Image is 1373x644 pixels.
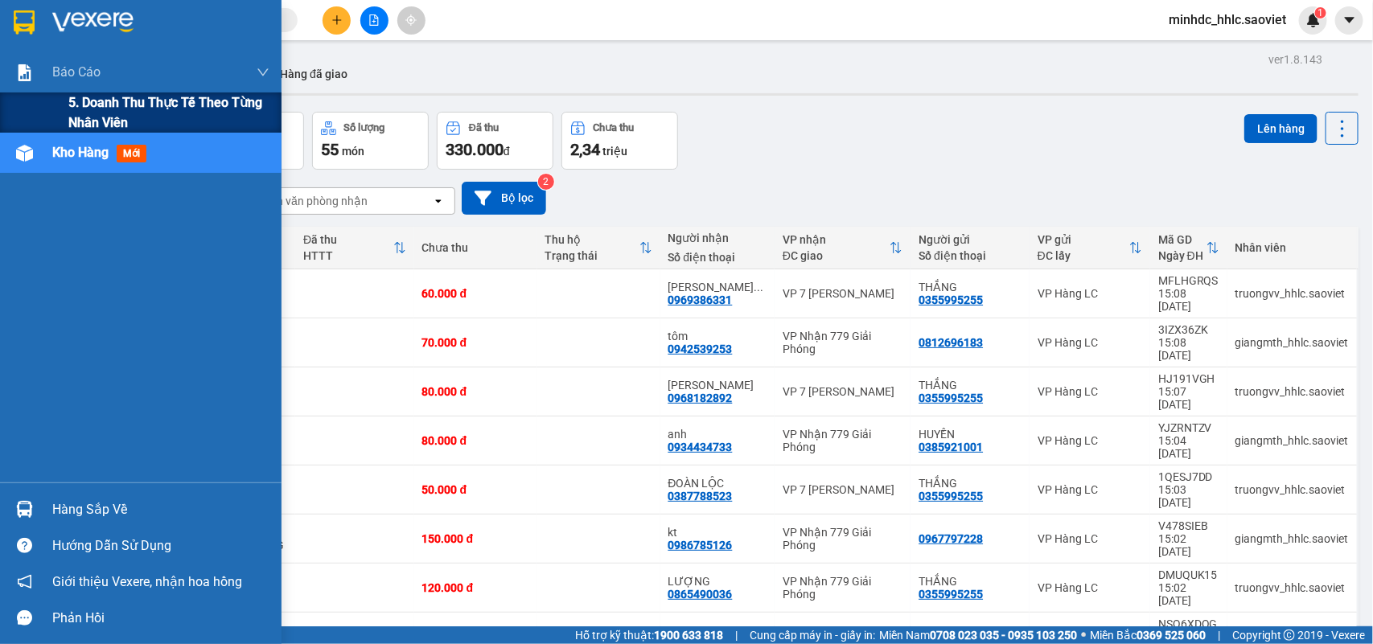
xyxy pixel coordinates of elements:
div: VP Hàng LC [1038,532,1142,545]
div: HTTT [303,249,393,262]
div: 0812696183 [919,336,983,349]
div: VP Hàng LC [1038,385,1142,398]
div: kt [668,526,767,539]
sup: 2 [538,174,554,190]
button: file-add [360,6,388,35]
div: 1QESJ7DD [1158,470,1219,483]
div: 0355995255 [919,490,983,502]
span: aim [405,14,417,26]
div: 0387788523 [668,490,733,502]
span: Báo cáo [52,62,101,82]
div: ĐC lấy [1038,249,1129,262]
div: 0355995255 [919,293,983,306]
div: truongvv_hhlc.saoviet [1235,385,1349,398]
div: MFLHGRQS [1158,274,1219,287]
button: plus [323,6,351,35]
div: 0385921001 [919,441,983,453]
button: Đã thu330.000đ [437,112,553,170]
sup: 1 [1315,7,1326,18]
span: triệu [602,145,627,158]
div: 120.000 đ [422,581,529,594]
div: giangmth_hhlc.saoviet [1235,434,1349,447]
div: 15:08 [DATE] [1158,287,1219,313]
button: Lên hàng [1244,114,1318,143]
div: VP 7 [PERSON_NAME] [783,287,903,300]
div: LƯỢNG [668,575,767,588]
span: mới [117,145,146,162]
div: tôm [668,330,767,343]
span: 2,34 [570,140,600,159]
div: Chọn văn phòng nhận [257,193,368,209]
button: Chưa thu2,34 triệu [561,112,678,170]
div: Mã GD [1158,233,1207,246]
strong: 1900 633 818 [654,629,723,642]
span: đ [504,145,510,158]
div: 60.000 đ [422,287,529,300]
div: 50.000 đ [422,483,529,496]
div: Hướng dẫn sử dụng [52,534,269,558]
span: message [17,610,32,626]
div: Thu hộ [545,233,639,246]
span: ... [754,281,764,293]
span: plus [331,14,343,26]
div: 15:03 [DATE] [1158,483,1219,509]
div: THẮNG [919,281,1022,293]
div: VP Hàng LC [1038,581,1142,594]
span: Cung cấp máy in - giấy in: [750,626,875,644]
div: THẮNG [919,477,1022,490]
div: VP nhận [783,233,890,246]
div: 0942539253 [668,343,733,355]
img: logo-vxr [14,10,35,35]
div: VP gửi [1038,233,1129,246]
div: NSQ6XDQG [1158,617,1219,630]
div: 150.000 đ [422,532,529,545]
svg: open [432,195,445,207]
img: warehouse-icon [16,145,33,162]
div: VP 7 [PERSON_NAME] [783,483,903,496]
span: 5. Doanh thu thực tế theo từng nhân viên [68,92,269,133]
div: 3IZX36ZK [1158,323,1219,336]
div: giangmth_hhlc.saoviet [1235,532,1349,545]
div: THẮNG [919,575,1022,588]
div: VP Nhận 779 Giải Phóng [783,526,903,552]
div: HUYỀN [919,428,1022,441]
div: 0355995255 [919,588,983,601]
div: 70.000 đ [422,336,529,349]
div: Số lượng [344,122,385,133]
div: Chưa thu [422,241,529,254]
img: warehouse-icon [16,501,33,518]
strong: 0369 525 060 [1137,629,1206,642]
div: 0355995255 [919,392,983,404]
div: ĐC giao [783,249,890,262]
span: question-circle [17,538,32,553]
span: | [1218,626,1220,644]
div: ĐOÀN LỘC [668,477,767,490]
button: Hàng đã giao [267,55,360,93]
span: | [735,626,738,644]
div: Đã thu [469,122,499,133]
div: 15:02 [DATE] [1158,532,1219,558]
div: NGUYỄN CÔNG [668,379,767,392]
div: 15:07 [DATE] [1158,385,1219,411]
th: Toggle SortBy [537,227,660,269]
div: 0934434733 [668,441,733,453]
span: notification [17,574,32,589]
div: truongvv_hhlc.saoviet [1235,287,1349,300]
div: 0967797228 [919,532,983,545]
div: Người nhận [668,232,767,244]
div: truongvv_hhlc.saoviet [1235,483,1349,496]
button: aim [397,6,425,35]
div: VP Nhận 779 Giải Phóng [783,428,903,453]
div: Nhân viên [1235,241,1349,254]
div: 80.000 đ [422,385,529,398]
th: Toggle SortBy [295,227,414,269]
span: 1 [1318,7,1323,18]
div: Số điện thoại [668,251,767,264]
div: Trạng thái [545,249,639,262]
div: VP Hàng LC [1038,434,1142,447]
span: minhdc_hhlc.saoviet [1156,10,1299,30]
div: 15:04 [DATE] [1158,434,1219,460]
div: anh [668,428,767,441]
div: Chưa thu [594,122,635,133]
div: 0986785126 [668,539,733,552]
